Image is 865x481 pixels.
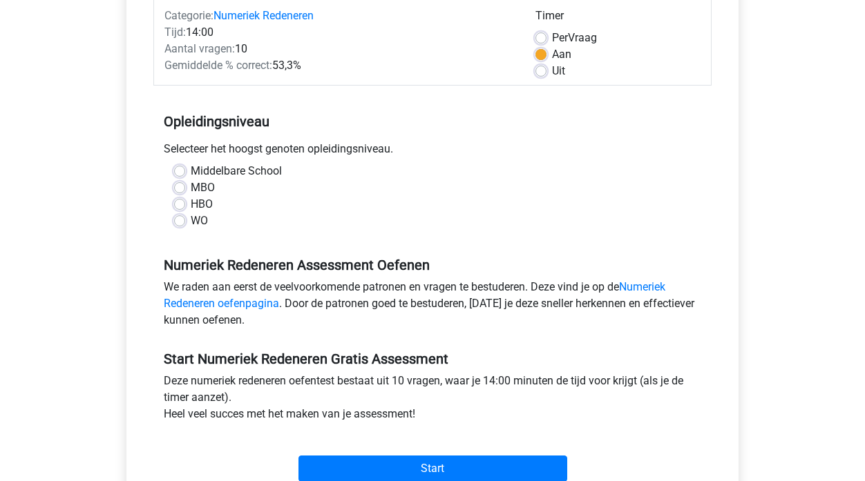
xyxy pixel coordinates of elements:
div: We raden aan eerst de veelvoorkomende patronen en vragen te bestuderen. Deze vind je op de . Door... [153,279,712,334]
div: Deze numeriek redeneren oefentest bestaat uit 10 vragen, waar je 14:00 minuten de tijd voor krijg... [153,373,712,428]
div: 53,3% [154,57,525,74]
label: Middelbare School [191,163,282,179]
label: WO [191,213,208,229]
div: Timer [535,8,701,30]
h5: Opleidingsniveau [164,108,701,135]
span: Gemiddelde % correct: [164,59,272,72]
div: 14:00 [154,24,525,41]
span: Categorie: [164,9,213,22]
h5: Start Numeriek Redeneren Gratis Assessment [164,351,701,367]
a: Numeriek Redeneren [213,9,314,22]
label: Vraag [552,30,597,46]
span: Per [552,31,568,44]
span: Aantal vragen: [164,42,235,55]
label: MBO [191,179,215,196]
div: Selecteer het hoogst genoten opleidingsniveau. [153,141,712,163]
label: Uit [552,63,565,79]
h5: Numeriek Redeneren Assessment Oefenen [164,257,701,273]
span: Tijd: [164,26,186,39]
label: Aan [552,46,571,63]
div: 10 [154,41,525,57]
label: HBO [191,196,213,213]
